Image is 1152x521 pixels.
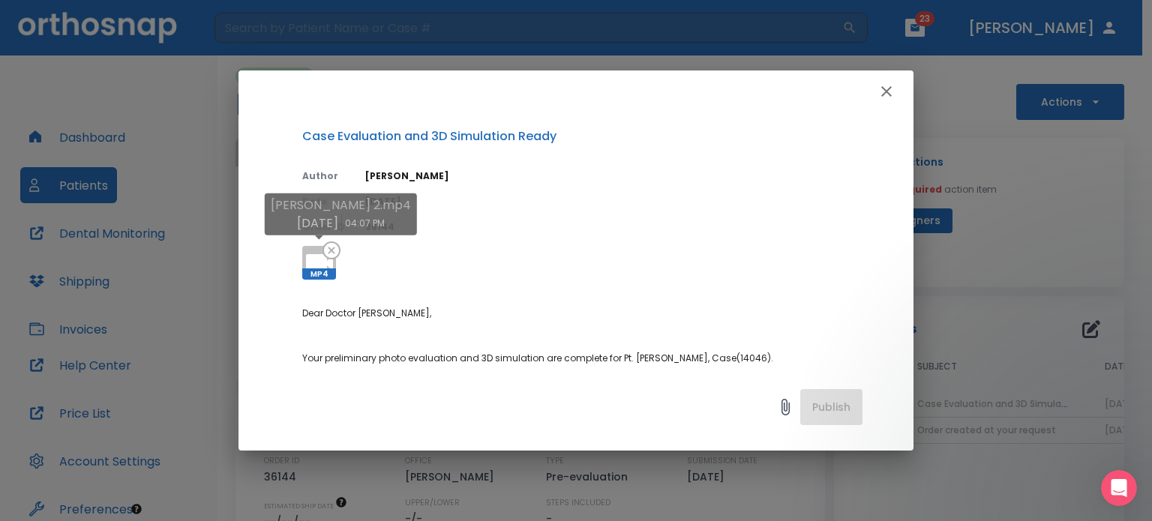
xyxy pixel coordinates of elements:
[365,169,862,183] p: [PERSON_NAME]
[302,307,862,320] p: Dear Doctor [PERSON_NAME],
[365,220,862,234] p: 36144
[1101,470,1137,506] iframe: Intercom live chat
[271,196,411,214] p: [PERSON_NAME] 2.mp4
[365,195,862,208] p: [DATE]
[302,169,347,183] p: Author
[345,217,385,230] p: 04:07 PM
[297,214,338,232] p: [DATE]
[302,127,862,145] p: Case Evaluation and 3D Simulation Ready
[302,352,862,365] p: Your preliminary photo evaluation and 3D simulation are complete for Pt. [PERSON_NAME], Case(14046).
[302,268,336,280] span: MP4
